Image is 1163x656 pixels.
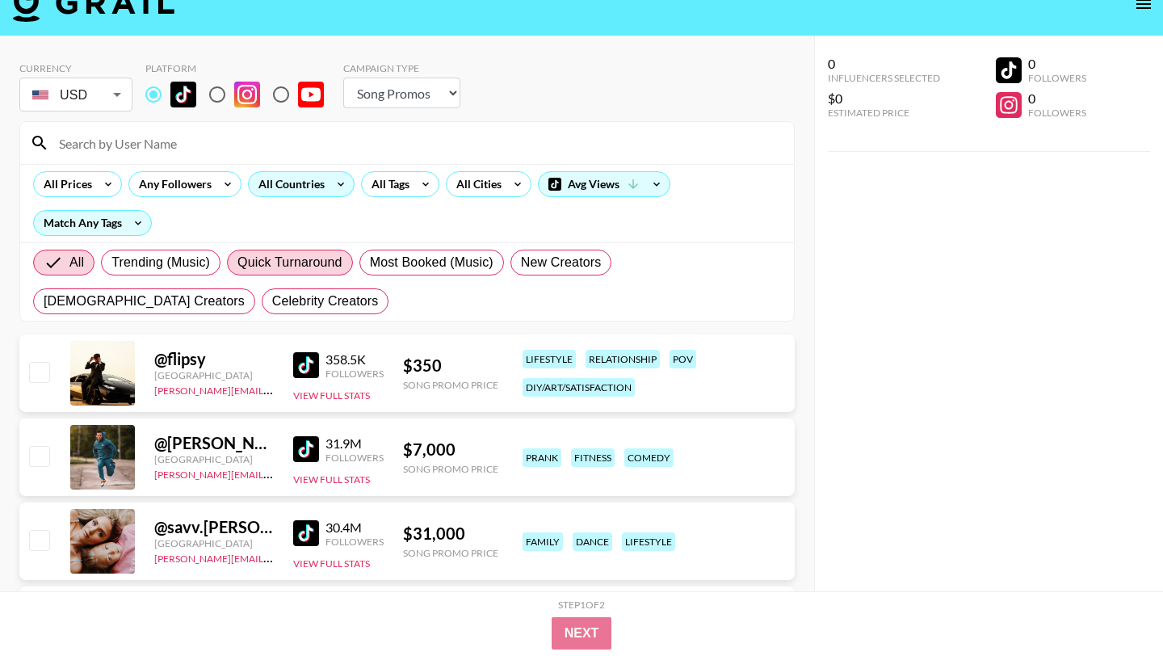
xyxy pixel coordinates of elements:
[622,532,675,551] div: lifestyle
[111,253,210,272] span: Trending (Music)
[298,82,324,107] img: YouTube
[249,172,328,196] div: All Countries
[237,253,342,272] span: Quick Turnaround
[19,62,132,74] div: Currency
[293,436,319,462] img: TikTok
[828,56,940,72] div: 0
[34,172,95,196] div: All Prices
[154,433,274,453] div: @ [PERSON_NAME].[PERSON_NAME]
[1028,107,1086,119] div: Followers
[234,82,260,107] img: Instagram
[1082,575,1144,637] iframe: Drift Widget Chat Controller
[362,172,413,196] div: All Tags
[558,599,605,611] div: Step 1 of 2
[828,90,940,107] div: $0
[154,549,393,565] a: [PERSON_NAME][EMAIL_ADDRESS][DOMAIN_NAME]
[403,524,498,544] div: $ 31,000
[447,172,505,196] div: All Cities
[403,439,498,460] div: $ 7,000
[1028,90,1086,107] div: 0
[1028,56,1086,72] div: 0
[828,107,940,119] div: Estimated Price
[523,350,576,368] div: lifestyle
[272,292,379,311] span: Celebrity Creators
[539,172,670,196] div: Avg Views
[571,448,615,467] div: fitness
[293,352,319,378] img: TikTok
[293,473,370,486] button: View Full Stats
[403,463,498,475] div: Song Promo Price
[828,72,940,84] div: Influencers Selected
[293,557,370,570] button: View Full Stats
[403,547,498,559] div: Song Promo Price
[403,355,498,376] div: $ 350
[523,532,563,551] div: family
[325,452,384,464] div: Followers
[293,389,370,402] button: View Full Stats
[573,532,612,551] div: dance
[154,381,393,397] a: [PERSON_NAME][EMAIL_ADDRESS][DOMAIN_NAME]
[325,368,384,380] div: Followers
[325,351,384,368] div: 358.5K
[523,378,635,397] div: diy/art/satisfaction
[670,350,696,368] div: pov
[343,62,460,74] div: Campaign Type
[523,448,561,467] div: prank
[586,350,660,368] div: relationship
[49,130,784,156] input: Search by User Name
[34,211,151,235] div: Match Any Tags
[325,435,384,452] div: 31.9M
[129,172,215,196] div: Any Followers
[325,536,384,548] div: Followers
[293,520,319,546] img: TikTok
[154,537,274,549] div: [GEOGRAPHIC_DATA]
[403,379,498,391] div: Song Promo Price
[154,369,274,381] div: [GEOGRAPHIC_DATA]
[1028,72,1086,84] div: Followers
[325,519,384,536] div: 30.4M
[154,465,393,481] a: [PERSON_NAME][EMAIL_ADDRESS][DOMAIN_NAME]
[44,292,245,311] span: [DEMOGRAPHIC_DATA] Creators
[145,62,337,74] div: Platform
[23,81,129,109] div: USD
[521,253,602,272] span: New Creators
[170,82,196,107] img: TikTok
[370,253,493,272] span: Most Booked (Music)
[552,617,612,650] button: Next
[154,453,274,465] div: [GEOGRAPHIC_DATA]
[154,517,274,537] div: @ savv.[PERSON_NAME]
[69,253,84,272] span: All
[624,448,674,467] div: comedy
[154,349,274,369] div: @ flipsy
